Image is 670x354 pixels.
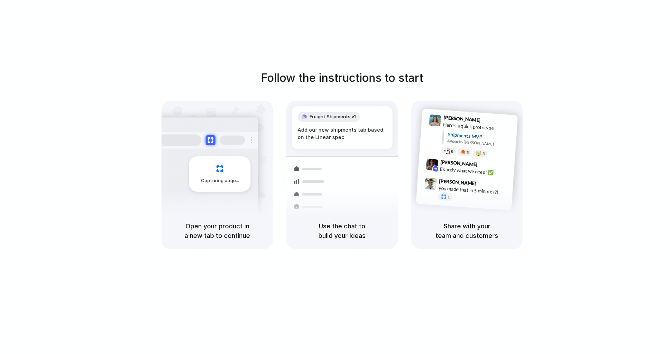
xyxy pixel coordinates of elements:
[451,150,453,154] span: 8
[443,121,513,133] div: Here's a quick prototype
[420,221,514,240] h5: Share with your team and customers
[447,195,450,199] span: 1
[201,177,240,184] span: Capturing page
[440,158,477,168] span: [PERSON_NAME]
[480,162,494,170] span: 9:42 AM
[440,166,510,178] div: Exactly what we need! ✅
[443,114,481,124] span: [PERSON_NAME]
[476,151,482,156] div: 🤯
[478,181,493,189] span: 9:47 AM
[310,113,356,120] span: Freight Shipments v1
[483,117,497,126] span: 9:41 AM
[447,138,512,148] div: Added by [PERSON_NAME]
[482,152,485,156] span: 3
[295,221,389,240] h5: Use the chat to build your ideas
[438,185,509,197] div: you made that in 5 minutes?!
[298,126,387,141] div: Add our new shipments tab based on the Linear spec
[447,131,513,143] div: Shipments MVP
[170,221,264,240] h5: Open your product in a new tab to continue
[439,177,476,187] span: [PERSON_NAME]
[261,70,423,86] h1: Follow the instructions to start
[467,151,469,155] span: 5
